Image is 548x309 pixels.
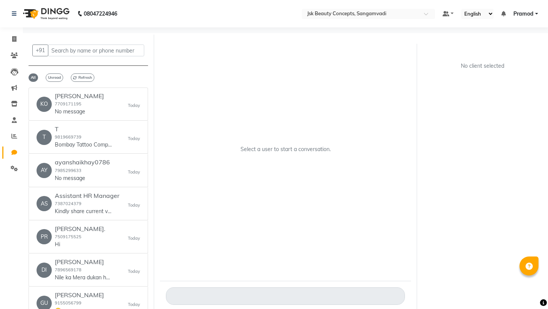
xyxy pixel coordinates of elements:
h6: [PERSON_NAME]. [55,225,105,233]
small: Today [128,135,140,142]
small: 7985299633 [55,168,81,173]
div: PR [37,229,52,244]
span: Pramod [513,10,534,18]
button: +91 [32,45,48,56]
span: Refresh [71,73,94,82]
p: No message [55,174,110,182]
div: DI [37,263,52,278]
small: Today [128,301,140,308]
div: AS [37,196,52,211]
small: 7896569178 [55,267,81,272]
h6: [PERSON_NAME] [55,92,104,100]
small: Today [128,169,140,175]
small: 9819669739 [55,134,81,140]
h6: Assistant HR Manager [55,192,119,199]
p: Kindly share current vacancies for further discussion [55,207,112,215]
b: 08047224946 [84,3,117,24]
h6: [PERSON_NAME] [55,291,104,299]
small: 7509175525 [55,234,81,239]
small: Today [128,235,140,242]
small: 7387024379 [55,201,81,206]
p: No message [55,108,104,116]
p: Nile ka Mera dukan he pls Nike ka ispoing photo diji aa to pls [55,274,112,282]
small: 9155056799 [55,300,81,306]
div: KO [37,97,52,112]
small: Today [128,102,140,109]
iframe: chat widget [516,279,540,301]
span: Unread [46,73,63,82]
h6: ayanshaikhay0786 [55,159,110,166]
small: Today [128,268,140,275]
div: T [37,130,52,145]
p: Select a user to start a conversation. [241,145,331,153]
div: AY [37,163,52,178]
img: logo [19,3,72,24]
h6: [PERSON_NAME] [55,258,112,266]
small: Today [128,202,140,209]
small: 7709171195 [55,101,81,107]
h6: T [55,126,112,133]
div: No client selected [441,62,524,70]
input: Search by name or phone number [48,45,144,56]
p: Bombay Tattoo Company [55,141,112,149]
p: Hi [55,241,105,248]
span: All [29,73,38,82]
